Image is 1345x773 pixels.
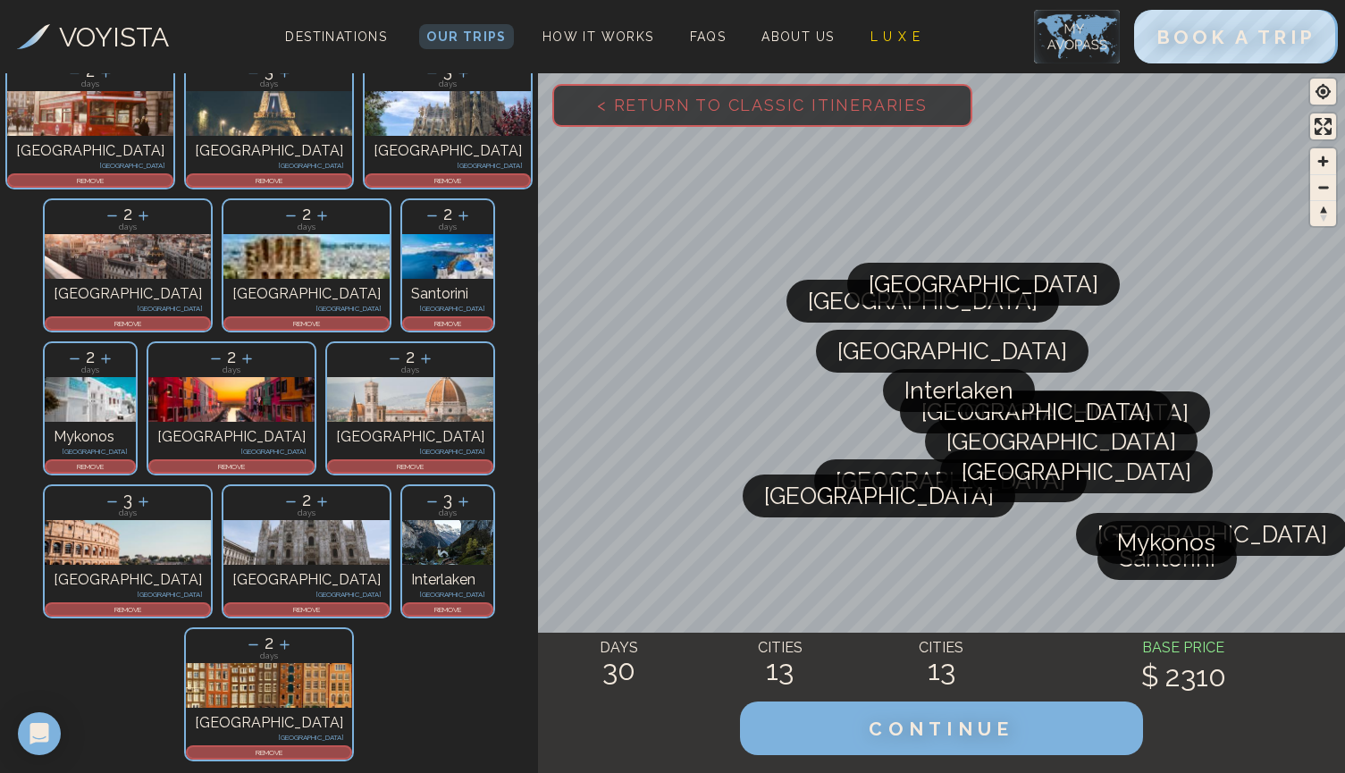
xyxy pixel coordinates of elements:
[223,509,390,517] p: days
[278,22,394,75] span: Destinations
[419,24,514,49] a: Our Trips
[1310,148,1336,174] button: Zoom in
[1034,10,1120,63] img: My Account
[195,734,343,741] p: [GEOGRAPHIC_DATA]
[542,29,654,44] span: How It Works
[195,162,343,169] p: [GEOGRAPHIC_DATA]
[836,459,1065,502] span: [GEOGRAPHIC_DATA]
[740,702,1144,755] button: CONTINUE
[265,632,273,653] span: 2
[45,377,136,422] img: Photo of mykonos
[837,330,1067,373] span: [GEOGRAPHIC_DATA]
[148,377,315,422] img: Photo of venice
[869,718,1013,740] span: CONTINUE
[1310,79,1336,105] button: Find my location
[538,654,700,686] h2: 30
[150,461,313,472] p: REMOVE
[302,489,311,510] span: 2
[45,223,211,231] p: days
[1310,174,1336,200] button: Zoom out
[402,234,493,279] img: Photo of santorini
[1134,10,1338,63] button: BOOK A TRIP
[538,637,700,659] h4: DAYS
[861,654,1022,686] h2: 13
[700,637,862,659] h4: CITIES
[404,318,492,329] p: REMOVE
[148,366,315,374] p: days
[17,24,50,49] img: Voyista Logo
[54,426,127,448] p: Mykonos
[54,569,202,591] p: [GEOGRAPHIC_DATA]
[157,426,306,448] p: [GEOGRAPHIC_DATA]
[45,520,211,565] img: Photo of rome
[374,140,522,162] p: [GEOGRAPHIC_DATA]
[1022,660,1345,693] h2: $ 2310
[59,17,169,57] h3: VOYISTA
[1022,637,1345,659] h4: BASE PRICE
[232,591,381,598] p: [GEOGRAPHIC_DATA]
[186,80,352,88] p: days
[808,280,1038,323] span: [GEOGRAPHIC_DATA]
[411,283,484,305] p: Santorini
[538,70,1345,773] canvas: Map
[45,366,136,374] p: days
[443,489,452,510] span: 3
[754,24,841,49] a: About Us
[54,305,202,312] p: [GEOGRAPHIC_DATA]
[45,509,211,517] p: days
[1310,113,1336,139] span: Enter fullscreen
[870,29,921,44] span: L U X E
[18,712,61,755] div: Open Intercom Messenger
[54,283,202,305] p: [GEOGRAPHIC_DATA]
[232,569,381,591] p: [GEOGRAPHIC_DATA]
[7,80,173,88] p: days
[411,591,484,598] p: [GEOGRAPHIC_DATA]
[123,203,132,224] span: 2
[946,420,1176,463] span: [GEOGRAPHIC_DATA]
[700,654,862,686] h2: 13
[157,448,306,455] p: [GEOGRAPHIC_DATA]
[16,162,164,169] p: [GEOGRAPHIC_DATA]
[863,24,929,49] a: L U X E
[302,203,311,224] span: 2
[683,24,734,49] a: FAQs
[232,283,381,305] p: [GEOGRAPHIC_DATA]
[186,663,352,708] img: Photo of amsterdam
[861,637,1022,659] h4: CITIES
[232,305,381,312] p: [GEOGRAPHIC_DATA]
[869,263,1098,306] span: [GEOGRAPHIC_DATA]
[186,91,352,136] img: Photo of paris
[406,346,415,367] span: 2
[402,520,493,565] img: Photo of interlaken
[188,175,350,186] p: REMOVE
[1310,201,1336,226] span: Reset bearing to north
[402,509,493,517] p: days
[227,346,236,367] span: 2
[690,29,727,44] span: FAQs
[443,203,452,224] span: 2
[45,234,211,279] img: Photo of madrid
[54,448,127,455] p: [GEOGRAPHIC_DATA]
[761,29,834,44] span: About Us
[225,604,388,615] p: REMOVE
[17,17,169,57] a: VOYISTA
[404,604,492,615] p: REMOVE
[366,175,529,186] p: REMOVE
[568,67,956,143] span: < Return to Classic Itineraries
[411,305,484,312] p: [GEOGRAPHIC_DATA]
[188,747,350,758] p: REMOVE
[223,520,390,565] img: Photo of milan
[327,366,493,374] p: days
[336,426,484,448] p: [GEOGRAPHIC_DATA]
[764,475,994,517] span: [GEOGRAPHIC_DATA]
[86,346,95,367] span: 2
[336,448,484,455] p: [GEOGRAPHIC_DATA]
[46,604,209,615] p: REMOVE
[426,29,507,44] span: Our Trips
[411,569,484,591] p: Interlaken
[195,712,343,734] p: [GEOGRAPHIC_DATA]
[9,175,172,186] p: REMOVE
[46,318,209,329] p: REMOVE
